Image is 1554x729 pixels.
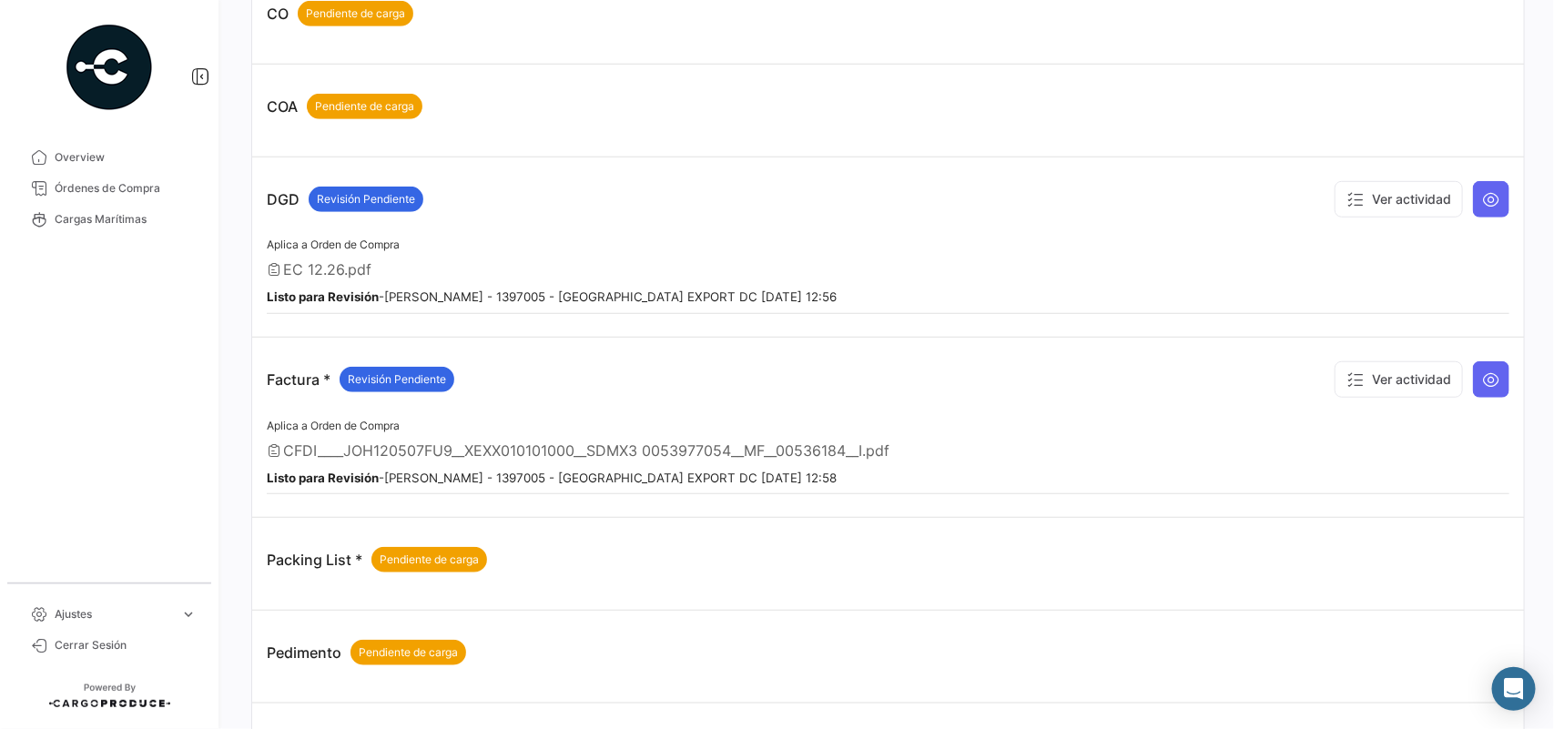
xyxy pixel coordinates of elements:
span: Aplica a Orden de Compra [267,238,400,251]
p: Pedimento [267,640,466,665]
span: Pendiente de carga [315,98,414,115]
p: CO [267,1,413,26]
p: COA [267,94,422,119]
span: Ajustes [55,606,173,623]
span: Órdenes de Compra [55,180,197,197]
span: Revisión Pendiente [317,191,415,208]
span: EC 12.26.pdf [283,260,371,278]
div: Abrir Intercom Messenger [1492,667,1536,711]
p: DGD [267,187,423,212]
span: Pendiente de carga [359,644,458,661]
b: Listo para Revisión [267,471,379,485]
button: Ver actividad [1335,361,1463,398]
span: Pendiente de carga [306,5,405,22]
span: Cargas Marítimas [55,211,197,228]
a: Overview [15,142,204,173]
a: Cargas Marítimas [15,204,204,235]
small: - [PERSON_NAME] - 1397005 - [GEOGRAPHIC_DATA] EXPORT DC [DATE] 12:56 [267,289,837,304]
span: Cerrar Sesión [55,637,197,653]
p: Packing List * [267,547,487,572]
b: Listo para Revisión [267,289,379,304]
span: CFDI____JOH120507FU9__XEXX010101000__SDMX3 0053977054__MF__00536184__I.pdf [283,441,889,460]
img: powered-by.png [64,22,155,113]
span: Pendiente de carga [380,552,479,568]
span: expand_more [180,606,197,623]
span: Aplica a Orden de Compra [267,419,400,432]
span: Overview [55,149,197,166]
a: Órdenes de Compra [15,173,204,204]
small: - [PERSON_NAME] - 1397005 - [GEOGRAPHIC_DATA] EXPORT DC [DATE] 12:58 [267,471,837,485]
span: Revisión Pendiente [348,371,446,388]
button: Ver actividad [1335,181,1463,218]
p: Factura * [267,367,454,392]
